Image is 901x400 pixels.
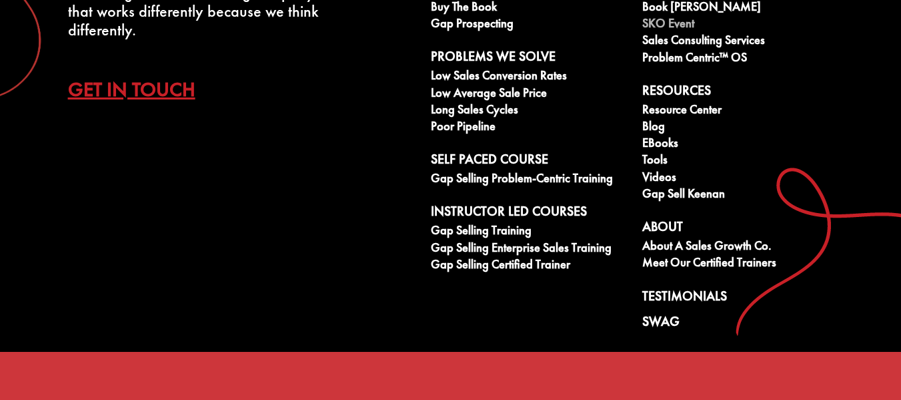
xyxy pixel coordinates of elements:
a: Instructor Led Courses [431,204,628,224]
a: Swag [642,314,839,334]
a: Gap Selling Enterprise Sales Training [431,241,628,258]
a: Get In Touch [68,66,215,113]
a: Problems We Solve [431,49,628,69]
a: Videos [642,170,839,187]
a: Gap Selling Certified Trainer [431,258,628,274]
a: Problem Centric™ OS [642,51,839,67]
a: Resources [642,83,839,103]
a: Low Sales Conversion Rates [431,69,628,85]
a: Meet our Certified Trainers [642,256,839,272]
a: About [642,219,839,239]
a: Self Paced Course [431,152,628,172]
a: Resource Center [642,103,839,120]
a: Testimonials [642,288,839,309]
a: Sales Consulting Services [642,33,839,50]
a: About A Sales Growth Co. [642,239,839,256]
a: Blog [642,120,839,136]
a: Gap Selling Training [431,224,628,240]
a: Gap Selling Problem-Centric Training [431,172,628,188]
a: Poor Pipeline [431,120,628,136]
a: Gap Sell Keenan [642,187,839,204]
a: eBooks [642,136,839,153]
a: Low Average Sale Price [431,86,628,103]
a: Tools [642,153,839,170]
a: SKO Event [642,17,839,33]
a: Gap Prospecting [431,17,628,33]
a: Long Sales Cycles [431,103,628,120]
